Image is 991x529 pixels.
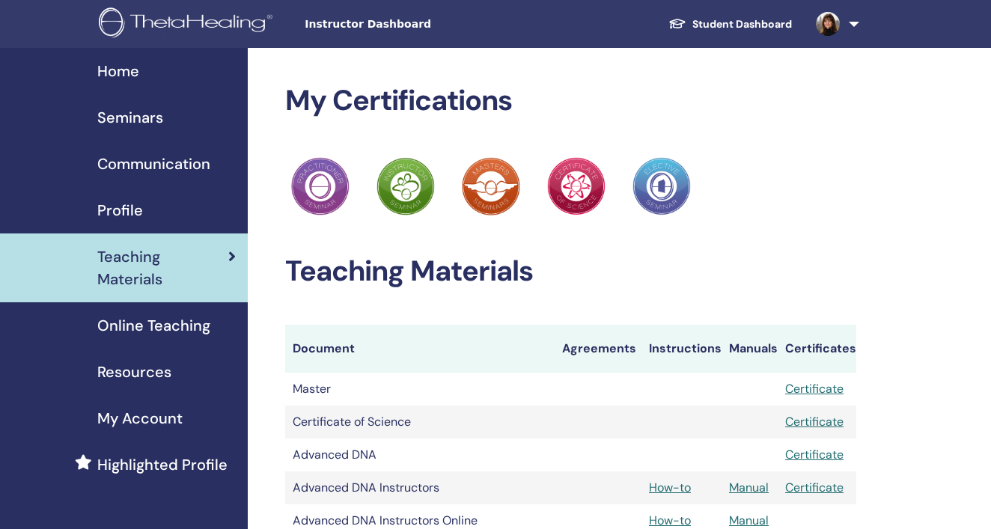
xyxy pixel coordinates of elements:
td: Advanced DNA [285,438,555,471]
span: Instructor Dashboard [305,16,529,32]
img: graduation-cap-white.svg [668,17,686,30]
a: How-to [649,513,691,528]
a: Certificate [785,381,844,397]
span: Profile [97,199,143,221]
a: Student Dashboard [656,10,804,38]
img: Practitioner [547,157,606,215]
th: Instructions [641,325,722,373]
span: Online Teaching [97,314,210,337]
h2: My Certifications [285,84,856,118]
img: Practitioner [462,157,520,215]
a: Certificate [785,414,844,429]
img: Practitioner [376,157,435,215]
a: Manual [729,480,769,495]
img: Practitioner [291,157,350,215]
span: Teaching Materials [97,245,228,290]
td: Advanced DNA Instructors [285,471,555,504]
a: Manual [729,513,769,528]
span: Communication [97,153,210,175]
span: Resources [97,361,171,383]
h2: Teaching Materials [285,254,856,289]
span: Home [97,60,139,82]
a: Certificate [785,447,844,462]
a: How-to [649,480,691,495]
a: Certificate [785,480,844,495]
img: default.jpg [816,12,840,36]
th: Manuals [722,325,778,373]
span: Seminars [97,106,163,129]
span: My Account [97,407,183,429]
td: Master [285,373,555,406]
th: Agreements [555,325,641,373]
img: Practitioner [632,157,691,215]
th: Certificates [778,325,856,373]
img: logo.png [99,7,278,41]
th: Document [285,325,555,373]
span: Highlighted Profile [97,453,228,476]
td: Certificate of Science [285,406,555,438]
